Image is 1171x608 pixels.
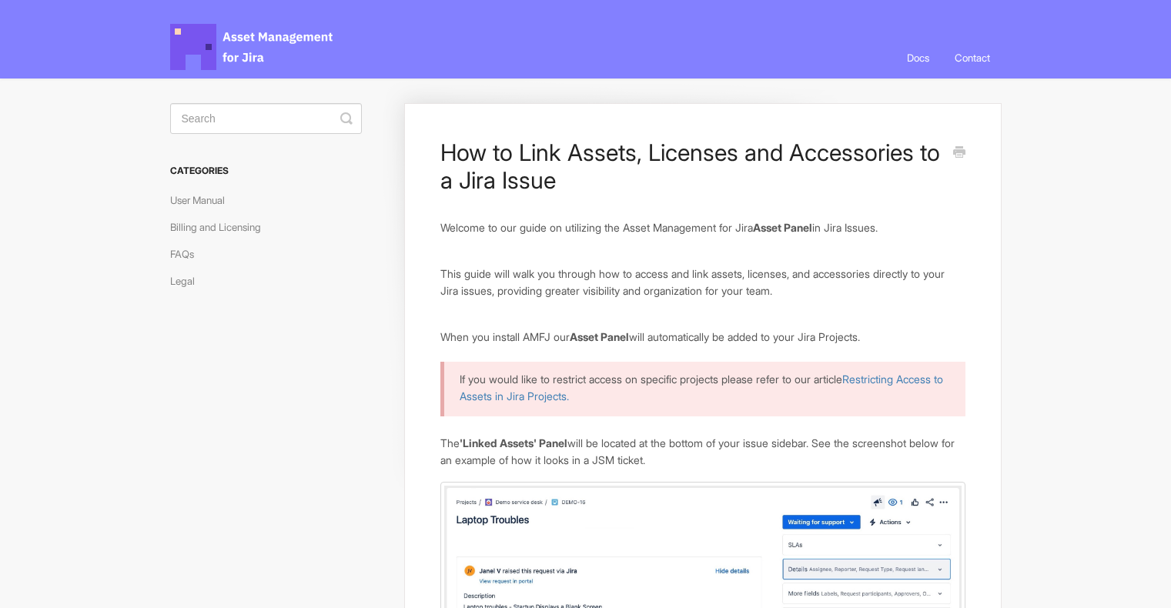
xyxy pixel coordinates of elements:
[753,221,812,234] b: Asset Panel
[440,329,965,346] p: When you install AMFJ our will automatically be added to your Jira Projects.
[460,371,945,404] p: If you would like to restrict access on specific projects please refer to our article
[170,157,362,185] h3: Categories
[170,269,206,293] a: Legal
[570,330,629,343] b: Asset Panel
[170,242,206,266] a: FAQs
[170,215,273,239] a: Billing and Licensing
[895,37,941,79] a: Docs
[953,145,965,162] a: Print this Article
[500,436,567,449] b: Assets' Panel
[460,436,497,449] b: 'Linked
[170,24,335,70] span: Asset Management for Jira Docs
[440,139,942,194] h1: How to Link Assets, Licenses and Accessories to a Jira Issue
[170,103,362,134] input: Search
[440,219,965,236] p: Welcome to our guide on utilizing the Asset Management for Jira in Jira Issues.
[460,372,943,403] a: Restricting Access to Assets in Jira Projects.
[440,266,965,299] p: This guide will walk you through how to access and link assets, licenses, and accessories directl...
[440,435,965,468] p: The will be located at the bottom of your issue sidebar. See the screenshot below for an example ...
[943,37,1002,79] a: Contact
[170,188,236,212] a: User Manual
